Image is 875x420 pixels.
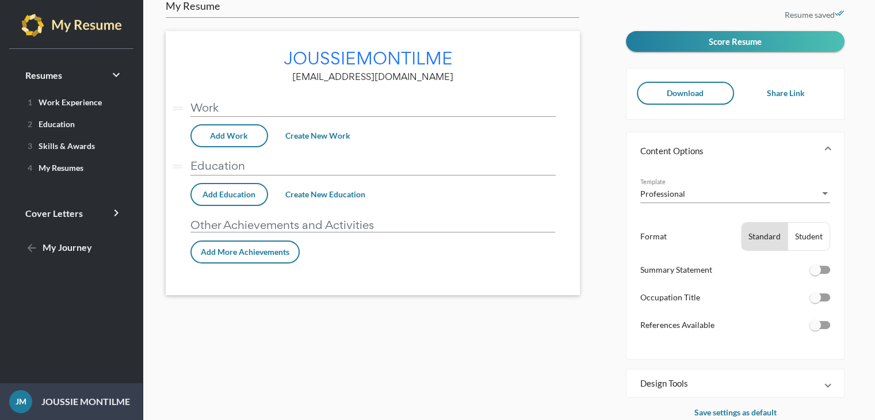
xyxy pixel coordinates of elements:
a: 4My Resumes [14,158,129,177]
button: Add More Achievements [190,240,300,264]
li: Occupation Title [640,291,830,314]
i: keyboard_arrow_right [109,68,123,82]
li: Format [640,222,830,251]
i: done_all [835,9,845,18]
span: Share Link [767,88,805,98]
span: Add More Achievements [201,247,289,257]
span: Score Resume [709,36,762,47]
span: Education [23,119,75,129]
span: Resumes [25,70,62,81]
mat-panel-title: Content Options [640,145,816,156]
li: References Available [640,318,830,342]
a: My Journey [14,234,129,262]
span: My Resumes [23,163,83,173]
button: Score Resume [626,31,845,52]
button: Add Education [190,183,268,206]
span: Professional [640,189,685,198]
button: Student [788,223,830,250]
button: Add Work [190,124,268,147]
span: Add Education [202,189,255,199]
span: [EMAIL_ADDRESS][DOMAIN_NAME] [292,71,453,83]
mat-select: Template [640,188,830,200]
div: JM [9,390,32,413]
span: Download [667,88,704,98]
span: 1 [28,97,32,107]
mat-expansion-panel-header: Content Options [626,132,844,169]
span: 3 [28,141,32,151]
p: Other Achievements and Activities [190,218,556,232]
button: Share Link [738,82,834,105]
span: 2 [28,119,32,129]
span: Work Experience [23,97,102,107]
p: Resume saved [626,8,845,22]
a: 2Education [14,114,129,133]
span: My Journey [25,242,92,253]
button: Create New Work [276,125,360,146]
span: JOUSSIE [284,47,356,70]
a: 3Skills & Awards [14,136,129,155]
button: Download [637,82,734,105]
span: Create New Work [285,131,350,140]
span: Skills & Awards [23,141,95,151]
mat-expansion-panel-header: Design Tools [626,369,844,397]
p: JOUSSIE MONTILME [32,395,130,408]
button: Standard [742,223,788,250]
li: Summary Statement [640,263,830,287]
i: drag_handle [170,159,185,174]
button: Create New Education [276,184,375,205]
i: keyboard_arrow_right [109,206,123,220]
span: 4 [28,163,32,173]
span: MONTILME [356,47,453,70]
span: Create New Education [285,189,365,199]
p: Save settings as default [626,406,845,419]
span: Add Work [210,131,248,140]
div: Content Options [626,169,844,359]
mat-panel-title: Design Tools [640,377,816,389]
mat-icon: arrow_back [25,242,39,255]
i: drag_handle [170,101,185,116]
span: Cover Letters [25,208,83,219]
a: 1Work Experience [14,93,129,111]
img: my-resume-light.png [21,14,122,37]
